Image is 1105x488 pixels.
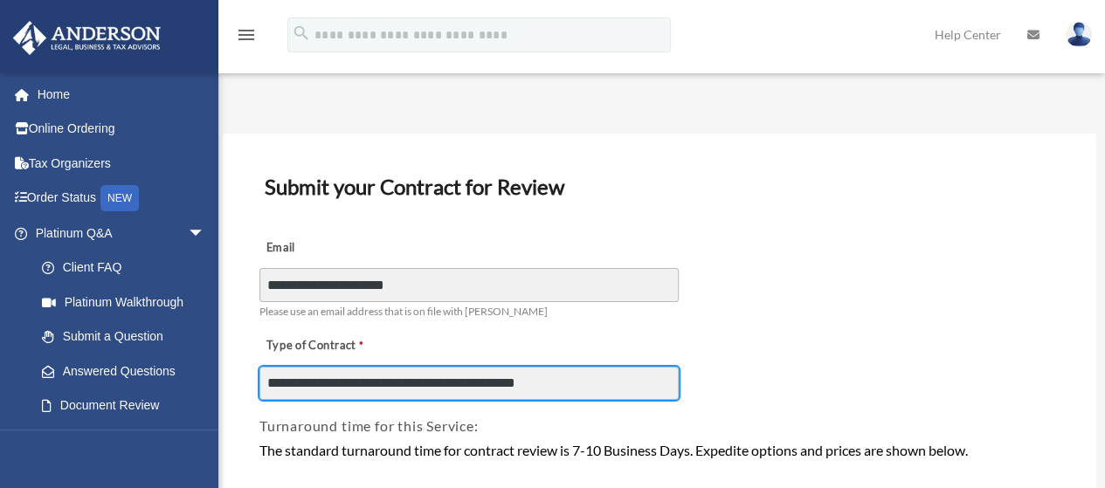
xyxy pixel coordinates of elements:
[259,236,434,260] label: Email
[12,146,231,181] a: Tax Organizers
[236,24,257,45] i: menu
[24,354,231,388] a: Answered Questions
[236,31,257,45] a: menu
[24,388,223,423] a: Document Review
[258,168,1061,205] h3: Submit your Contract for Review
[24,285,231,320] a: Platinum Walkthrough
[1066,22,1092,47] img: User Pic
[8,21,166,55] img: Anderson Advisors Platinum Portal
[259,333,434,358] label: Type of Contract
[12,77,231,112] a: Home
[259,417,478,434] span: Turnaround time for this Service:
[12,112,231,147] a: Online Ordering
[24,320,231,354] a: Submit a Question
[259,305,548,318] span: Please use an email address that is on file with [PERSON_NAME]
[292,24,311,43] i: search
[24,251,231,285] a: Client FAQ
[12,181,231,217] a: Order StatusNEW
[12,216,231,251] a: Platinum Q&Aarrow_drop_down
[100,185,139,211] div: NEW
[24,423,231,478] a: Platinum Knowledge Room
[188,216,223,251] span: arrow_drop_down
